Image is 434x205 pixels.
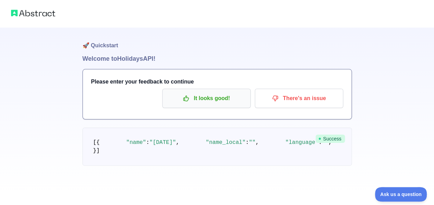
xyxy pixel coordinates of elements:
span: "name_local" [206,139,245,146]
span: Success [316,135,345,143]
iframe: Toggle Customer Support [375,187,427,202]
p: There's an issue [260,92,338,104]
span: , [176,139,180,146]
button: There's an issue [255,89,343,108]
span: "[DATE]" [150,139,176,146]
span: : [146,139,150,146]
h1: 🚀 Quickstart [83,28,352,54]
span: "" [249,139,255,146]
img: Abstract logo [11,8,55,18]
span: "name" [126,139,146,146]
h1: Welcome to Holidays API! [83,54,352,64]
span: "language" [285,139,318,146]
span: , [255,139,259,146]
span: : [245,139,249,146]
h3: Please enter your feedback to continue [91,78,343,86]
p: It looks good! [167,92,245,104]
button: It looks good! [162,89,251,108]
span: [ [93,139,97,146]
